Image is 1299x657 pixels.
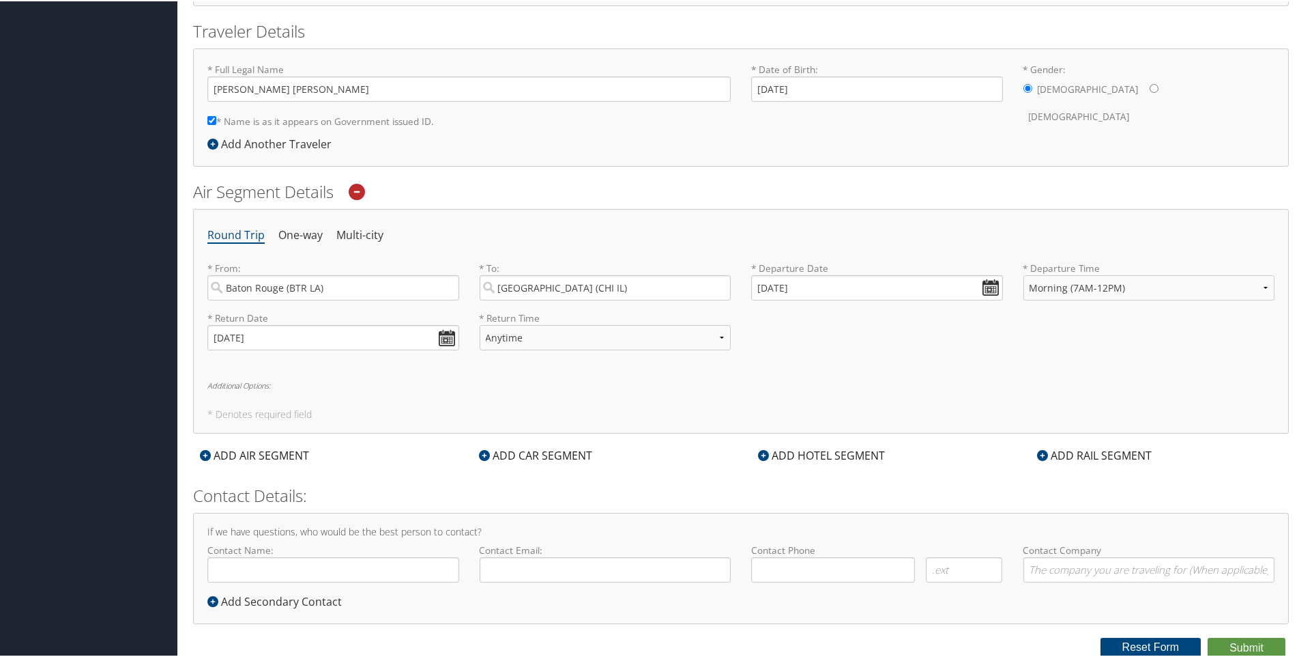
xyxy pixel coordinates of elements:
h2: Air Segment Details [193,179,1289,202]
button: Reset Form [1100,637,1201,656]
h2: Traveler Details [193,18,1289,42]
label: Contact Phone [751,542,1003,556]
input: .ext [926,556,1002,581]
li: Round Trip [207,222,265,247]
input: * Full Legal Name [207,75,731,100]
div: Add Secondary Contact [207,592,349,609]
input: City or Airport Code [480,274,731,299]
input: * Gender:[DEMOGRAPHIC_DATA][DEMOGRAPHIC_DATA] [1150,83,1158,92]
label: * From: [207,260,459,299]
input: Contact Company [1023,556,1275,581]
div: Add Another Traveler [207,135,338,151]
label: Contact Email: [480,542,731,581]
h5: * Denotes required field [207,408,1274,418]
label: * Date of Birth: [751,61,1003,100]
h4: If we have questions, who would be the best person to contact? [207,526,1274,535]
label: * Gender: [1023,61,1275,129]
div: ADD HOTEL SEGMENT [751,446,892,462]
div: ADD CAR SEGMENT [472,446,599,462]
li: One-way [278,222,323,247]
input: MM/DD/YYYY [207,324,459,349]
button: Submit [1208,637,1285,657]
label: * Full Legal Name [207,61,731,100]
label: * Return Time [480,310,731,324]
label: * Name is as it appears on Government issued ID. [207,107,434,132]
input: MM/DD/YYYY [751,274,1003,299]
select: * Departure Time [1023,274,1275,299]
div: ADD RAIL SEGMENT [1030,446,1158,462]
input: Contact Name: [207,556,459,581]
label: * Departure Date [751,260,1003,274]
label: * Return Date [207,310,459,324]
input: City or Airport Code [207,274,459,299]
label: Contact Company [1023,542,1275,581]
h6: Additional Options: [207,380,1274,388]
div: ADD AIR SEGMENT [193,446,316,462]
label: Contact Name: [207,542,459,581]
input: * Date of Birth: [751,75,1003,100]
h2: Contact Details: [193,483,1289,506]
input: * Name is as it appears on Government issued ID. [207,115,216,124]
label: [DEMOGRAPHIC_DATA] [1029,102,1130,128]
label: * Departure Time [1023,260,1275,310]
input: * Gender:[DEMOGRAPHIC_DATA][DEMOGRAPHIC_DATA] [1023,83,1032,92]
label: * To: [480,260,731,299]
input: Contact Email: [480,556,731,581]
li: Multi-city [336,222,383,247]
label: [DEMOGRAPHIC_DATA] [1038,75,1139,101]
